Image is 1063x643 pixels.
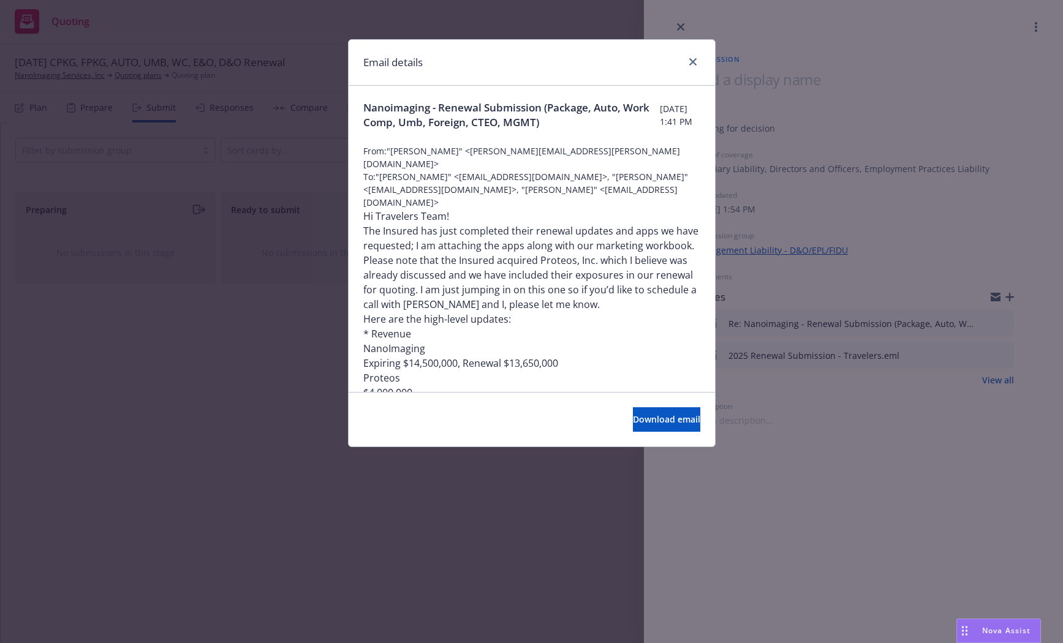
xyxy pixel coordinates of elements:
p: Proteos [363,370,700,385]
p: * Revenue [363,326,700,341]
span: Nova Assist [982,625,1031,636]
p: $4,000,000 [363,385,700,400]
p: The Insured has just completed their renewal updates and apps we have requested; I am attaching t... [363,224,700,312]
p: Expiring $14,500,000, Renewal $13,650,000 [363,356,700,370]
p: NanoImaging [363,341,700,356]
button: Nova Assist [956,619,1041,643]
div: Drag to move [957,619,972,642]
p: Here are the high-level updates: [363,312,700,326]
